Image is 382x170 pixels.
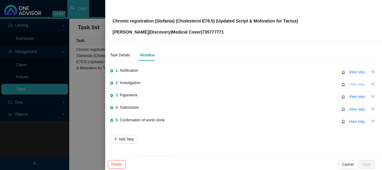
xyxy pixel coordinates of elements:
button: Delete [108,160,126,169]
span: View step [349,69,365,75]
span: Discovery [150,30,170,34]
span: View step [349,106,365,112]
button: Save [359,160,374,169]
span: down [371,82,375,86]
span: 3. Paperwork [116,92,137,98]
input: Select date [139,157,168,163]
span: 1. Notification [116,67,138,74]
span: plus [114,137,117,141]
span: Medical Cover [172,30,201,34]
button: View step [345,117,368,126]
button: View step [345,92,368,101]
span: down [371,107,375,111]
button: View step [345,105,368,114]
span: down [371,94,375,99]
span: Delete [111,161,122,168]
span: View step [349,94,365,100]
span: alert [341,70,345,74]
span: 5. Confirmation of works done [116,117,165,123]
span: 2. Investigation [116,80,141,86]
button: Add Step [110,135,137,144]
div: Workflow [140,52,155,58]
p: Chronic registration (Stefania) (Cholesterol E78.5) (Updated Script & Motivation for Tactus) [113,18,298,24]
span: 4. Submission [116,104,139,111]
span: View step [349,119,365,125]
span: Cancel [342,161,353,168]
div: Task Details [110,52,130,58]
button: View step [345,80,368,89]
span: alert [341,83,345,86]
span: View step [349,81,365,87]
span: alert [341,107,345,111]
span: down [371,70,375,74]
span: alert [341,95,345,99]
span: alert [341,119,345,123]
label: Follow up date [110,156,137,164]
p: [PERSON_NAME] | | | 735777771 [113,29,298,35]
button: View step [345,68,368,76]
span: down [371,119,375,123]
span: Add Step [119,136,134,142]
button: Cancel [338,160,357,169]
